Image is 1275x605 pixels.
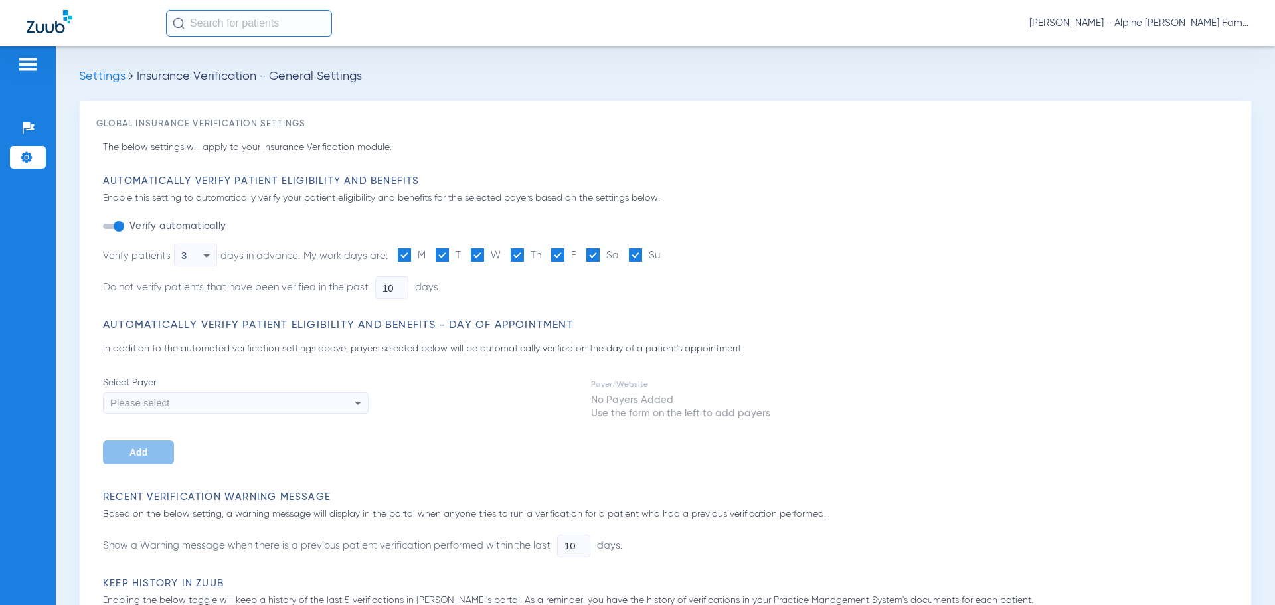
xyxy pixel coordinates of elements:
[103,191,1234,205] p: Enable this setting to automatically verify your patient eligibility and benefits for the selecte...
[590,377,771,392] td: Payer/Website
[103,342,1234,356] p: In addition to the automated verification settings above, payers selected below will be automatic...
[103,535,622,557] li: Show a Warning message when there is a previous patient verification performed within the last days.
[398,248,426,263] label: M
[103,577,1234,590] h3: Keep History in Zuub
[103,491,1234,504] h3: Recent Verification Warning Message
[17,56,39,72] img: hamburger-icon
[303,251,388,261] span: My work days are:
[173,17,185,29] img: Search Icon
[436,248,461,263] label: T
[137,70,362,82] span: Insurance Verification - General Settings
[103,175,1234,188] h3: Automatically Verify Patient Eligibility and Benefits
[590,393,771,421] td: No Payers Added Use the form on the left to add payers
[103,319,1234,332] h3: Automatically Verify Patient Eligibility and Benefits - Day of Appointment
[511,248,541,263] label: Th
[27,10,72,33] img: Zuub Logo
[127,220,226,233] label: Verify automatically
[129,447,147,458] span: Add
[96,118,1234,131] h3: Global Insurance Verification Settings
[166,10,332,37] input: Search for patients
[586,248,619,263] label: Sa
[79,70,126,82] span: Settings
[103,376,369,389] span: Select Payer
[103,244,300,266] div: Verify patients days in advance.
[103,141,1234,155] p: The below settings will apply to your Insurance Verification module.
[551,248,576,263] label: F
[629,248,660,263] label: Su
[471,248,501,263] label: W
[181,250,187,261] span: 3
[1029,17,1248,30] span: [PERSON_NAME] - Alpine [PERSON_NAME] Family Dental
[103,507,1234,521] p: Based on the below setting, a warning message will display in the portal when anyone tries to run...
[103,440,174,464] button: Add
[110,397,169,408] span: Please select
[103,276,657,299] li: Do not verify patients that have been verified in the past days.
